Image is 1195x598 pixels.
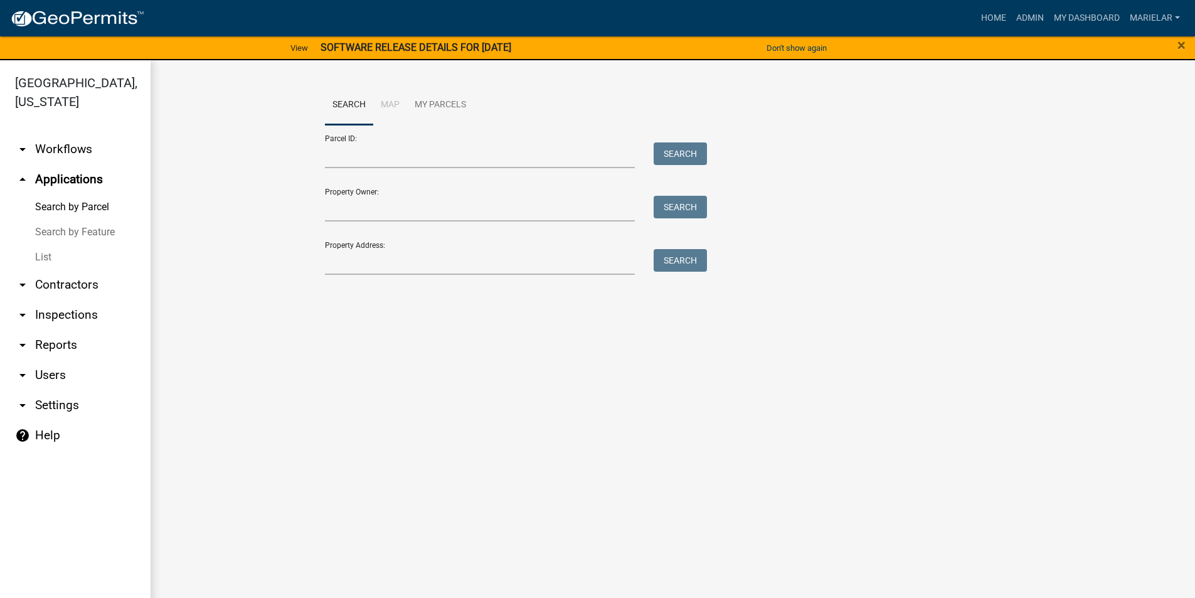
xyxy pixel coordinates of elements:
[15,428,30,443] i: help
[15,338,30,353] i: arrow_drop_down
[321,41,511,53] strong: SOFTWARE RELEASE DETAILS FOR [DATE]
[15,368,30,383] i: arrow_drop_down
[1177,38,1186,53] button: Close
[976,6,1011,30] a: Home
[15,172,30,187] i: arrow_drop_up
[1049,6,1125,30] a: My Dashboard
[1125,6,1185,30] a: marielar
[15,277,30,292] i: arrow_drop_down
[1177,36,1186,54] span: ×
[654,249,707,272] button: Search
[654,142,707,165] button: Search
[285,38,313,58] a: View
[762,38,832,58] button: Don't show again
[15,307,30,323] i: arrow_drop_down
[407,85,474,125] a: My Parcels
[325,85,373,125] a: Search
[15,398,30,413] i: arrow_drop_down
[1011,6,1049,30] a: Admin
[654,196,707,218] button: Search
[15,142,30,157] i: arrow_drop_down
